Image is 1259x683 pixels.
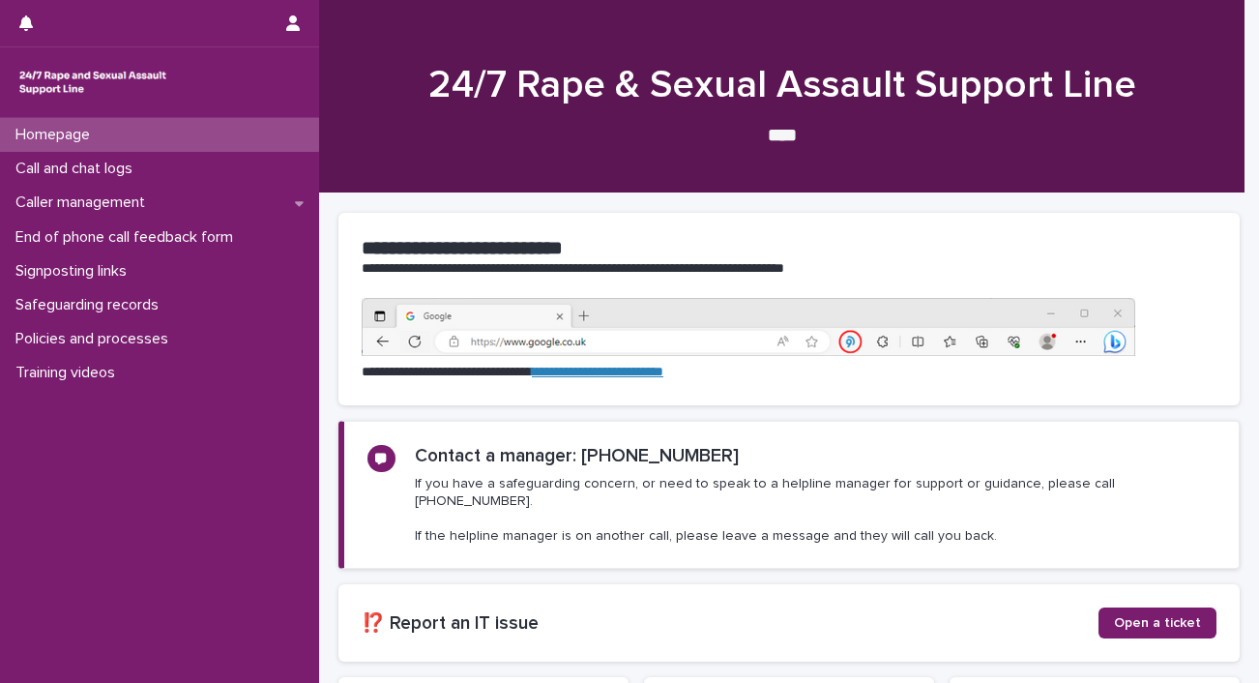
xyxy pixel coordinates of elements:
[362,612,1098,635] h2: ⁉️ Report an IT issue
[1114,616,1201,630] span: Open a ticket
[8,228,249,247] p: End of phone call feedback form
[15,63,170,102] img: rhQMoQhaT3yELyF149Cw
[8,296,174,314] p: Safeguarding records
[1098,608,1216,638] a: Open a ticket
[415,475,1215,546] p: If you have a safeguarding concern, or need to speak to a helpline manager for support or guidanc...
[338,62,1225,108] h1: 24/7 Rape & Sexual Assault Support Line
[8,364,131,382] p: Training videos
[8,262,142,281] p: Signposting links
[8,126,105,144] p: Homepage
[8,193,161,212] p: Caller management
[8,330,184,348] p: Policies and processes
[362,298,1135,356] img: https%3A%2F%2Fcdn.document360.io%2F0deca9d6-0dac-4e56-9e8f-8d9979bfce0e%2FImages%2FDocumentation%...
[8,160,148,178] p: Call and chat logs
[415,445,739,467] h2: Contact a manager: [PHONE_NUMBER]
